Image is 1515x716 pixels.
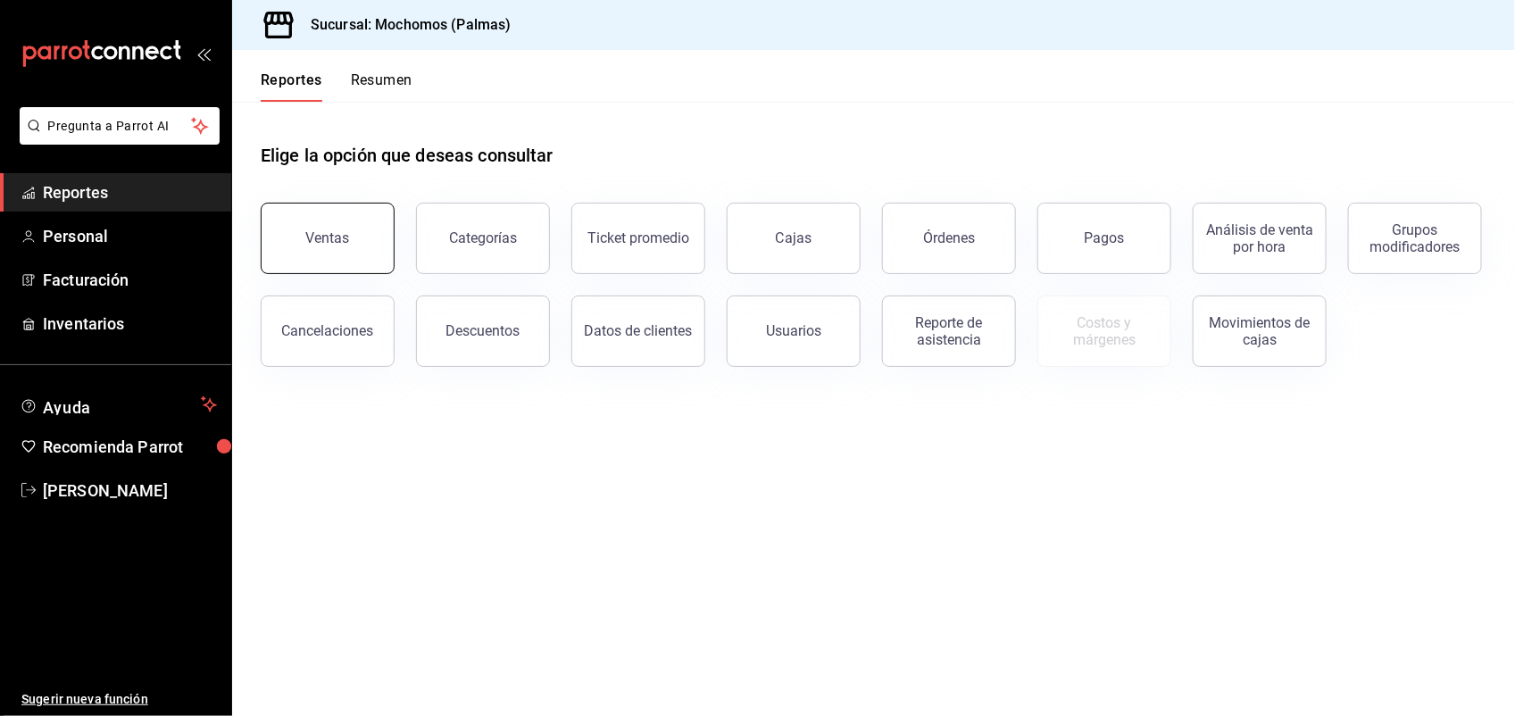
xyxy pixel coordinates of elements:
button: open_drawer_menu [196,46,211,61]
span: Inventarios [43,312,217,336]
button: Cancelaciones [261,296,395,367]
div: Usuarios [766,322,821,339]
div: Descuentos [446,322,520,339]
div: Grupos modificadores [1360,221,1470,255]
div: Ventas [306,229,350,246]
span: Reportes [43,180,217,204]
div: Análisis de venta por hora [1204,221,1315,255]
button: Pagos [1037,203,1171,274]
a: Pregunta a Parrot AI [12,129,220,148]
a: Cajas [727,203,861,274]
button: Categorías [416,203,550,274]
button: Análisis de venta por hora [1193,203,1327,274]
div: Categorías [449,229,517,246]
div: Cancelaciones [282,322,374,339]
span: Pregunta a Parrot AI [48,117,192,136]
button: Usuarios [727,296,861,367]
button: Reportes [261,71,322,102]
span: Facturación [43,268,217,292]
span: [PERSON_NAME] [43,479,217,503]
span: Recomienda Parrot [43,435,217,459]
div: Órdenes [923,229,975,246]
button: Descuentos [416,296,550,367]
span: Ayuda [43,394,194,415]
h1: Elige la opción que deseas consultar [261,142,554,169]
button: Órdenes [882,203,1016,274]
span: Personal [43,224,217,248]
div: Datos de clientes [585,322,693,339]
h3: Sucursal: Mochomos (Palmas) [296,14,512,36]
button: Contrata inventarios para ver este reporte [1037,296,1171,367]
button: Resumen [351,71,412,102]
button: Ticket promedio [571,203,705,274]
button: Reporte de asistencia [882,296,1016,367]
div: Ticket promedio [587,229,689,246]
div: Costos y márgenes [1049,314,1160,348]
button: Movimientos de cajas [1193,296,1327,367]
button: Grupos modificadores [1348,203,1482,274]
button: Pregunta a Parrot AI [20,107,220,145]
button: Ventas [261,203,395,274]
button: Datos de clientes [571,296,705,367]
div: Reporte de asistencia [894,314,1004,348]
div: navigation tabs [261,71,412,102]
div: Movimientos de cajas [1204,314,1315,348]
div: Cajas [776,228,812,249]
span: Sugerir nueva función [21,690,217,709]
div: Pagos [1085,229,1125,246]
